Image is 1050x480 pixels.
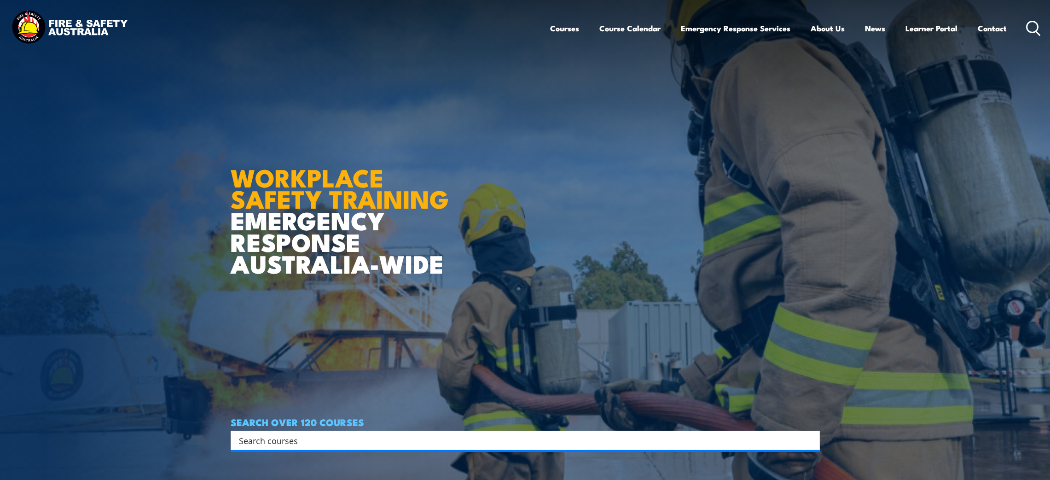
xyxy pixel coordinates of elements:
a: News [865,16,885,41]
h1: EMERGENCY RESPONSE AUSTRALIA-WIDE [231,143,456,274]
a: Contact [978,16,1007,41]
h4: SEARCH OVER 120 COURSES [231,417,820,427]
a: Courses [550,16,579,41]
button: Search magnifier button [804,434,817,447]
a: Learner Portal [905,16,957,41]
a: Emergency Response Services [681,16,790,41]
a: About Us [811,16,845,41]
input: Search input [239,433,800,447]
a: Course Calendar [599,16,661,41]
form: Search form [241,434,801,447]
strong: WORKPLACE SAFETY TRAINING [231,158,449,217]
